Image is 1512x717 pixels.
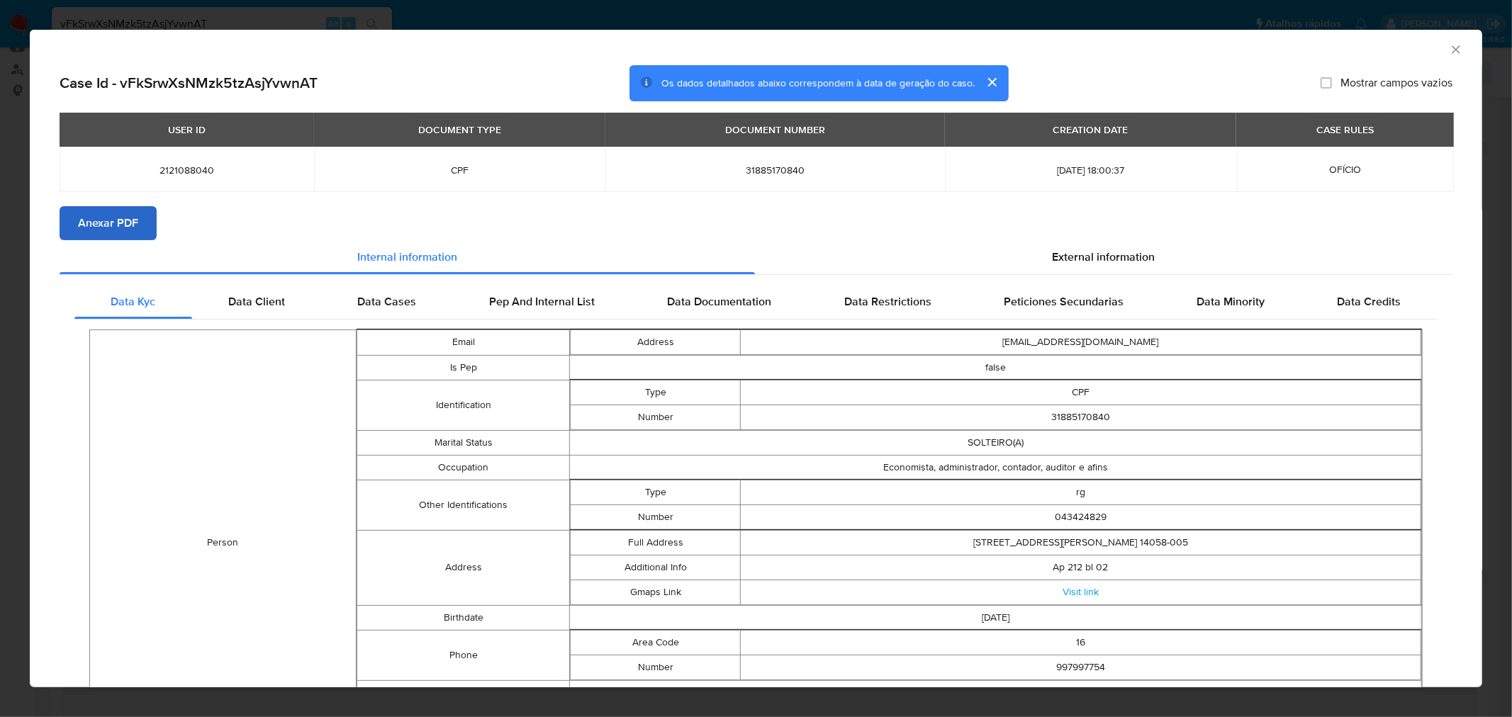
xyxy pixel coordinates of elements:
[1044,118,1136,142] div: CREATION DATE
[571,530,741,555] td: Full Address
[357,630,570,680] td: Phone
[668,293,772,310] span: Data Documentation
[357,455,570,480] td: Occupation
[228,293,285,310] span: Data Client
[571,480,741,504] td: Type
[717,118,834,142] div: DOCUMENT NUMBER
[741,655,1421,679] td: 997997754
[60,240,1452,274] div: Detailed info
[570,430,1422,455] td: SOLTEIRO(A)
[661,76,975,90] span: Os dados detalhados abaixo correspondem à data de geração do caso.
[357,249,457,265] span: Internal information
[489,293,595,310] span: Pep And Internal List
[741,405,1421,429] td: 31885170840
[570,680,1422,705] td: BR
[741,380,1421,405] td: CPF
[77,164,297,176] span: 2121088040
[1329,162,1361,176] span: OFÍCIO
[1308,118,1382,142] div: CASE RULES
[357,530,570,605] td: Address
[357,355,570,380] td: Is Pep
[571,380,741,405] td: Type
[1449,43,1462,55] button: Fechar a janela
[571,580,741,604] td: Gmaps Link
[74,285,1438,319] div: Detailed internal info
[1338,293,1401,310] span: Data Credits
[60,206,157,240] button: Anexar PDF
[741,630,1421,655] td: 16
[741,329,1421,354] td: [EMAIL_ADDRESS][DOMAIN_NAME]
[571,630,741,655] td: Area Code
[30,30,1482,687] div: closure-recommendation-modal
[357,605,570,630] td: Birthdate
[357,430,570,455] td: Marital Status
[357,380,570,430] td: Identification
[741,530,1421,555] td: [STREET_ADDRESS][PERSON_NAME] 14058-005
[975,65,1009,99] button: cerrar
[570,605,1422,630] td: [DATE]
[622,164,929,176] span: 31885170840
[60,74,318,92] h2: Case Id - vFkSrwXsNMzk5tzAsjYvwnAT
[741,555,1421,580] td: Ap 212 bl 02
[111,293,155,310] span: Data Kyc
[1004,293,1124,310] span: Peticiones Secundarias
[1052,249,1155,265] span: External information
[570,355,1422,380] td: false
[844,293,931,310] span: Data Restrictions
[357,293,416,310] span: Data Cases
[741,504,1421,529] td: 043424829
[410,118,510,142] div: DOCUMENT TYPE
[357,680,570,705] td: Nationality
[1197,293,1265,310] span: Data Minority
[571,655,741,679] td: Number
[571,405,741,429] td: Number
[1063,585,1099,599] a: Visit link
[571,504,741,529] td: Number
[331,164,588,176] span: CPF
[1340,76,1452,90] span: Mostrar campos vazios
[357,329,570,355] td: Email
[571,329,741,354] td: Address
[78,208,138,239] span: Anexar PDF
[571,555,741,580] td: Additional Info
[159,118,214,142] div: USER ID
[570,455,1422,480] td: Economista, administrador, contador, auditor e afins
[741,480,1421,504] td: rg
[1321,77,1332,89] input: Mostrar campos vazios
[357,480,570,530] td: Other Identifications
[962,164,1219,176] span: [DATE] 18:00:37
